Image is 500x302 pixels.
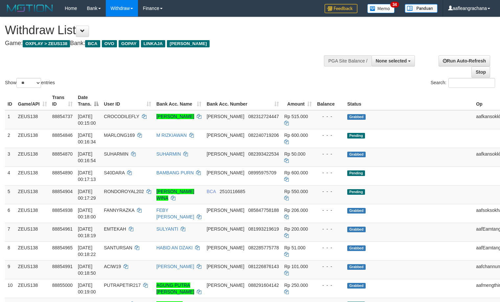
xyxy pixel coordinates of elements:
span: [DATE] 00:19:00 [78,283,96,294]
div: - - - [317,188,342,195]
span: CROCODILEFLY [104,114,139,119]
span: [DATE] 00:18:50 [78,264,96,276]
span: Rp 206.000 [284,208,308,213]
span: RONDOROYAL202 [104,189,144,194]
span: Grabbed [347,227,366,232]
span: 88855000 [52,283,73,288]
span: BCA [85,40,100,47]
a: HABID AN DZAKI [156,245,193,250]
span: Rp 200.000 [284,226,308,232]
th: ID [5,91,15,110]
span: [PERSON_NAME] [207,226,244,232]
td: ZEUS138 [15,204,50,223]
span: 88854961 [52,226,73,232]
span: 88854938 [52,208,73,213]
span: Copy 082393422534 to clipboard [248,151,279,157]
span: Copy 088291604142 to clipboard [248,283,279,288]
span: OXPLAY > ZEUS138 [23,40,70,47]
td: 10 [5,279,15,298]
span: Grabbed [347,245,366,251]
th: Status [345,91,473,110]
span: MARLONG169 [104,133,135,138]
span: [PERSON_NAME] [207,264,244,269]
span: 88854737 [52,114,73,119]
th: Balance [314,91,345,110]
a: AGUNG PUTRA [PERSON_NAME] [156,283,194,294]
div: - - - [317,151,342,157]
a: M RIZKIAWAN [156,133,187,138]
span: 88854965 [52,245,73,250]
th: Bank Acc. Name: activate to sort column ascending [154,91,204,110]
td: ZEUS138 [15,148,50,166]
a: [PERSON_NAME] [156,114,194,119]
span: Copy 082240719206 to clipboard [248,133,279,138]
td: 7 [5,223,15,241]
td: 4 [5,166,15,185]
td: ZEUS138 [15,260,50,279]
img: Button%20Memo.svg [367,4,395,13]
div: - - - [317,244,342,251]
span: Rp 600.000 [284,133,308,138]
span: EMTEKAH [104,226,126,232]
span: [DATE] 00:18:22 [78,245,96,257]
th: Bank Acc. Number: activate to sort column ascending [204,91,282,110]
span: Grabbed [347,208,366,214]
th: Date Trans.: activate to sort column descending [75,91,101,110]
span: Grabbed [347,264,366,270]
td: 1 [5,110,15,129]
div: - - - [317,263,342,270]
span: [PERSON_NAME] [207,133,244,138]
div: - - - [317,169,342,176]
span: Rp 600.000 [284,170,308,175]
span: GOPAY [119,40,139,47]
span: Copy 08995975709 to clipboard [248,170,277,175]
span: 88854870 [52,151,73,157]
span: 88854890 [52,170,73,175]
span: Grabbed [347,152,366,157]
input: Search: [448,78,495,88]
div: - - - [317,282,342,289]
td: ZEUS138 [15,110,50,129]
span: Pending [347,133,365,138]
span: BCA [207,189,216,194]
a: Run Auto-Refresh [439,55,490,66]
h4: Game: Bank: [5,40,327,47]
td: ZEUS138 [15,129,50,148]
td: 5 [5,185,15,204]
th: Trans ID: activate to sort column ascending [50,91,75,110]
th: Game/API: activate to sort column ascending [15,91,50,110]
span: Copy 082285775778 to clipboard [248,245,279,250]
td: 2 [5,129,15,148]
td: ZEUS138 [15,241,50,260]
span: ACIW19 [104,264,121,269]
div: - - - [317,132,342,138]
span: Rp 550.000 [284,189,308,194]
span: Pending [347,170,365,176]
td: ZEUS138 [15,279,50,298]
span: [PERSON_NAME] [207,245,244,250]
span: Rp 51.000 [284,245,306,250]
span: 34 [390,2,399,8]
span: Grabbed [347,114,366,120]
span: OVO [102,40,117,47]
a: [PERSON_NAME] [156,264,194,269]
div: - - - [317,113,342,120]
span: Rp 515.000 [284,114,308,119]
a: BAMBANG PURN [156,170,194,175]
img: panduan.png [405,4,438,13]
span: 88854904 [52,189,73,194]
td: ZEUS138 [15,185,50,204]
span: Copy 085847758188 to clipboard [248,208,279,213]
th: Amount: activate to sort column ascending [282,91,314,110]
span: S40DARA [104,170,125,175]
span: [DATE] 00:16:54 [78,151,96,163]
span: [DATE] 00:17:13 [78,170,96,182]
a: Stop [471,66,490,78]
span: [PERSON_NAME] [167,40,209,47]
div: - - - [317,207,342,214]
img: Feedback.jpg [325,4,357,13]
td: ZEUS138 [15,223,50,241]
span: [DATE] 00:17:29 [78,189,96,201]
th: User ID: activate to sort column ascending [101,91,154,110]
h1: Withdraw List [5,24,327,37]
